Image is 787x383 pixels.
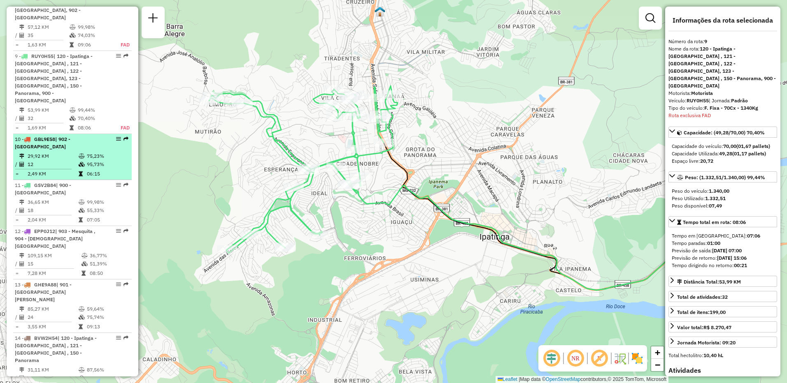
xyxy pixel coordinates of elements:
[15,281,72,302] span: | 901 - [GEOGRAPHIC_DATA][PERSON_NAME]
[27,260,81,268] td: 15
[27,374,78,382] td: 4
[687,97,709,104] strong: RUY0H55
[705,195,726,201] strong: 1.332,51
[683,219,746,225] span: Tempo total em rota: 08:06
[81,261,88,266] i: % de utilização da cubagem
[19,315,24,320] i: Total de Atividades
[672,202,774,210] div: Peso disponível:
[747,233,760,239] strong: 07:06
[77,23,112,31] td: 99,98%
[86,374,128,382] td: 85,00%
[116,228,121,233] em: Opções
[123,53,128,58] em: Rota exportada
[709,188,729,194] strong: 1.340,00
[672,188,729,194] span: Peso do veículo:
[677,309,726,316] div: Total de itens:
[79,171,83,176] i: Tempo total em rota
[27,160,78,168] td: 12
[79,324,83,329] i: Tempo total em rota
[691,90,713,96] strong: Motorista
[15,269,19,277] td: =
[642,10,659,26] a: Exibir filtros
[655,360,660,370] span: −
[668,229,777,272] div: Tempo total em rota: 08:06
[15,170,19,178] td: =
[27,23,69,31] td: 57,12 KM
[542,348,561,368] span: Ocultar deslocamento
[613,352,626,365] img: Fluxo de ruas
[15,374,19,382] td: /
[672,240,774,247] div: Tempo paradas:
[15,323,19,331] td: =
[677,324,731,331] div: Valor total:
[655,347,660,358] span: +
[89,269,128,277] td: 08:50
[116,136,121,141] em: Opções
[19,208,24,213] i: Total de Atividades
[712,247,742,254] strong: [DATE] 07:00
[717,255,747,261] strong: [DATE] 15:06
[703,324,731,330] strong: R$ 8.270,47
[732,150,766,157] strong: (01,17 pallets)
[86,152,128,160] td: 75,23%
[27,198,78,206] td: 36,65 KM
[27,124,69,132] td: 1,69 KM
[34,182,56,188] span: GSV2B84
[79,315,85,320] i: % de utilização da cubagem
[672,195,774,202] div: Peso Utilizado:
[86,160,128,168] td: 95,73%
[27,31,69,39] td: 35
[15,160,19,168] td: /
[27,269,81,277] td: 7,28 KM
[19,162,24,167] i: Total de Atividades
[707,240,720,246] strong: 01:00
[15,53,93,104] span: 9 -
[70,108,76,113] i: % de utilização do peso
[70,25,76,30] i: % de utilização do peso
[668,112,777,119] div: Rota exclusiva FAD
[34,228,55,234] span: EPP0J12
[27,305,78,313] td: 85,27 KM
[86,305,128,313] td: 59,64%
[123,228,128,233] em: Rota exportada
[736,143,770,149] strong: (01,67 pallets)
[684,129,765,136] span: Capacidade: (49,28/70,00) 70,40%
[668,97,777,104] div: Veículo:
[79,367,85,372] i: % de utilização do peso
[86,313,128,321] td: 75,74%
[672,150,774,157] div: Capacidade Utilizada:
[709,203,722,209] strong: 07,49
[704,105,758,111] strong: F. Fixa - 70Cx - 1340Kg
[19,253,24,258] i: Distância Total
[731,97,748,104] strong: Padrão
[672,232,774,240] div: Tempo em [GEOGRAPHIC_DATA]:
[15,182,71,196] span: | 900 - [GEOGRAPHIC_DATA]
[19,367,24,372] i: Distância Total
[15,53,93,104] span: | 120 - Ipatinga - [GEOGRAPHIC_DATA] , 121 - [GEOGRAPHIC_DATA] , 122 - [GEOGRAPHIC_DATA], 123 - [...
[79,154,85,159] i: % de utilização do peso
[672,254,774,262] div: Previsão de retorno:
[15,228,95,249] span: | 903 - Mesquita , 904 - [DEMOGRAPHIC_DATA][GEOGRAPHIC_DATA]
[34,136,55,142] span: GBL9E58
[79,162,85,167] i: % de utilização da cubagem
[123,182,128,187] em: Rota exportada
[677,294,728,300] span: Total de atividades:
[19,376,24,381] i: Total de Atividades
[81,271,86,276] i: Tempo total em rota
[668,306,777,317] a: Total de itens:199,00
[677,339,736,346] div: Jornada Motorista: 09:20
[77,114,112,122] td: 70,40%
[672,262,774,269] div: Tempo dirigindo no retorno:
[709,97,748,104] span: | Jornada:
[704,38,707,44] strong: 9
[668,337,777,348] a: Jornada Motorista: 09:20
[668,291,777,302] a: Total de atividades:32
[89,251,128,260] td: 36,77%
[19,116,24,121] i: Total de Atividades
[77,106,112,114] td: 99,44%
[668,171,777,182] a: Peso: (1.332,51/1.340,00) 99,44%
[722,294,728,300] strong: 32
[19,108,24,113] i: Distância Total
[15,136,70,150] span: | 902 - [GEOGRAPHIC_DATA]
[79,376,85,381] i: % de utilização da cubagem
